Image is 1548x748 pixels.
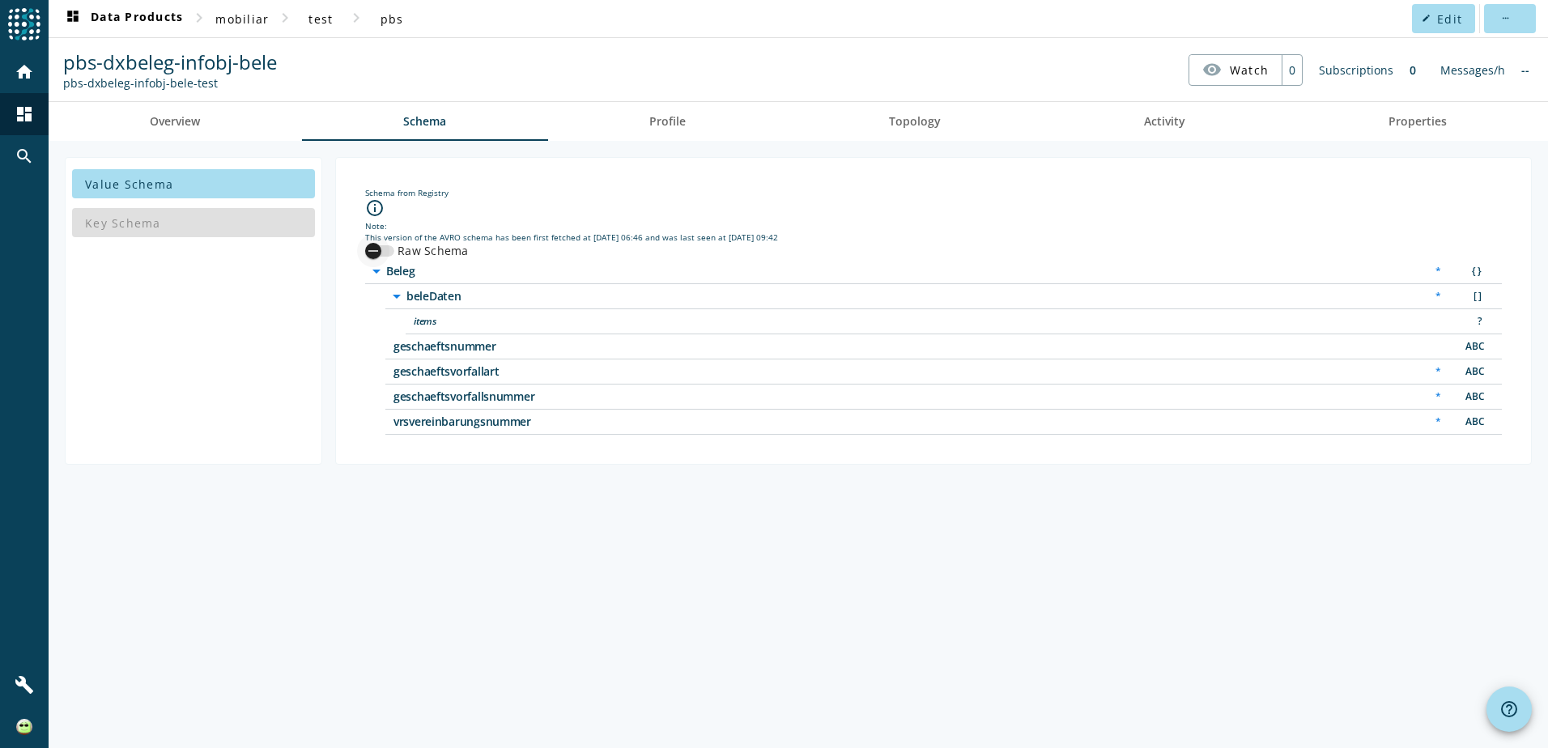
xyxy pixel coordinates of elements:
[1412,4,1475,33] button: Edit
[365,220,1502,232] div: Note:
[1144,116,1185,127] span: Activity
[1457,313,1490,330] div: Unknown
[57,4,189,33] button: Data Products
[308,11,333,27] span: test
[1282,55,1302,85] div: 0
[63,75,277,91] div: Kafka Topic: pbs-dxbeleg-infobj-bele-test
[295,4,347,33] button: test
[63,49,277,75] span: pbs-dxbeleg-infobj-bele
[1427,263,1449,280] div: Required
[16,719,32,735] img: 8ed1b500aa7f3b22211e874aaf9d1e0e
[386,266,791,277] span: /
[1202,60,1222,79] mat-icon: visibility
[15,147,34,166] mat-icon: search
[889,116,941,127] span: Topology
[275,8,295,28] mat-icon: chevron_right
[403,116,446,127] span: Schema
[1389,116,1447,127] span: Properties
[649,116,686,127] span: Profile
[215,11,269,27] span: mobiliar
[347,8,366,28] mat-icon: chevron_right
[1189,55,1282,84] button: Watch
[1500,14,1509,23] mat-icon: more_horiz
[406,291,811,302] span: /beleDaten
[1437,11,1462,27] span: Edit
[1427,363,1449,380] div: Required
[367,261,386,281] i: arrow_drop_down
[1457,288,1490,305] div: Array
[393,341,798,352] span: /geschaeftsnummer
[393,391,798,402] span: /geschaeftsvorfallsnummer
[393,416,798,427] span: /vrsvereinbarungsnummer
[365,198,385,218] i: info_outline
[1427,288,1449,305] div: Required
[387,287,406,306] i: arrow_drop_down
[1427,414,1449,431] div: Required
[15,104,34,124] mat-icon: dashboard
[365,232,1502,243] div: This version of the AVRO schema has been first fetched at [DATE] 06:46 and was last seen at [DATE...
[1457,263,1490,280] div: Object
[63,9,83,28] mat-icon: dashboard
[63,9,183,28] span: Data Products
[72,169,315,198] button: Value Schema
[1457,414,1490,431] div: String
[85,176,173,192] span: Value Schema
[1422,14,1431,23] mat-icon: edit
[414,316,819,327] span: /beleDaten/items
[366,4,418,33] button: pbs
[381,11,404,27] span: pbs
[1427,389,1449,406] div: Required
[150,116,200,127] span: Overview
[15,62,34,82] mat-icon: home
[189,8,209,28] mat-icon: chevron_right
[393,366,798,377] span: /geschaeftsvorfallart
[1432,54,1513,86] div: Messages/h
[1457,363,1490,380] div: String
[209,4,275,33] button: mobiliar
[1401,54,1424,86] div: 0
[1513,54,1537,86] div: No information
[1311,54,1401,86] div: Subscriptions
[394,243,469,259] label: Raw Schema
[15,675,34,695] mat-icon: build
[1499,699,1519,719] mat-icon: help_outline
[8,8,40,40] img: spoud-logo.svg
[365,187,1502,198] div: Schema from Registry
[1457,389,1490,406] div: String
[1457,338,1490,355] div: String
[1230,56,1269,84] span: Watch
